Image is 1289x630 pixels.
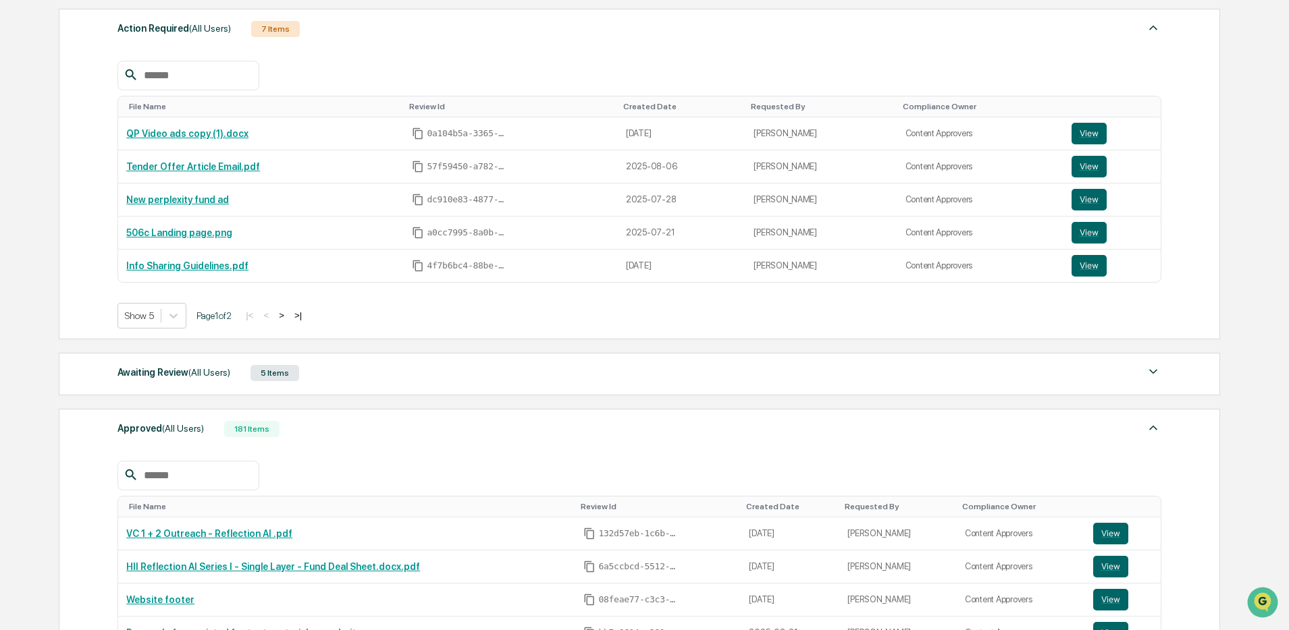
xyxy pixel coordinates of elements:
[745,217,897,250] td: [PERSON_NAME]
[126,194,229,205] a: New perplexity fund ad
[162,423,204,434] span: (All Users)
[1072,189,1153,210] a: View
[897,150,1063,183] td: Content Approvers
[129,502,570,511] div: Toggle SortBy
[1072,255,1107,277] button: View
[230,107,246,123] button: Start new chat
[1072,222,1107,244] button: View
[95,228,163,239] a: Powered byPylon
[1093,589,1128,610] button: View
[623,102,741,111] div: Toggle SortBy
[427,128,508,139] span: 0a104b5a-3365-4e16-98ad-43a4f330f6db
[259,310,273,321] button: <
[1093,556,1128,577] button: View
[1072,156,1153,177] a: View
[618,117,746,150] td: [DATE]
[93,165,173,189] a: 🗄️Attestations
[618,183,746,217] td: 2025-07-28
[1072,189,1107,210] button: View
[427,161,508,172] span: 57f59450-a782-4865-ac16-a45fae92c464
[741,583,839,617] td: [DATE]
[618,250,746,282] td: [DATE]
[224,421,280,437] div: 181 Items
[129,102,398,111] div: Toggle SortBy
[14,197,24,208] div: 🔎
[598,594,679,605] span: 08feae77-c3c3-4e77-8dab-e2bc59b01539
[1093,523,1128,544] button: View
[745,183,897,217] td: [PERSON_NAME]
[1072,222,1153,244] a: View
[427,260,508,271] span: 4f7b6bc4-88be-4ca2-a522-de18f03e4b40
[126,561,420,572] a: HII Reflection AI Series I - Single Layer - Fund Deal Sheet.docx.pdf
[957,517,1085,550] td: Content Approvers
[957,583,1085,617] td: Content Approvers
[126,161,260,172] a: Tender Offer Article Email.pdf
[897,117,1063,150] td: Content Approvers
[1096,502,1155,511] div: Toggle SortBy
[1145,420,1161,436] img: caret
[188,367,230,378] span: (All Users)
[618,150,746,183] td: 2025-08-06
[903,102,1058,111] div: Toggle SortBy
[839,550,957,583] td: [PERSON_NAME]
[290,310,306,321] button: >|
[251,21,300,37] div: 7 Items
[839,583,957,617] td: [PERSON_NAME]
[583,561,596,573] span: Copy Id
[1072,123,1153,144] a: View
[741,550,839,583] td: [DATE]
[196,310,232,321] span: Page 1 of 2
[126,594,194,605] a: Website footer
[1246,585,1282,622] iframe: Open customer support
[98,171,109,182] div: 🗄️
[8,165,93,189] a: 🖐️Preclearance
[751,102,891,111] div: Toggle SortBy
[745,117,897,150] td: [PERSON_NAME]
[117,420,204,437] div: Approved
[14,171,24,182] div: 🖐️
[897,217,1063,250] td: Content Approvers
[8,190,90,214] a: 🔎Data Lookup
[27,170,87,183] span: Preclearance
[427,227,508,238] span: a0cc7995-8a0b-4b72-ac1a-878fd3692143
[583,527,596,540] span: Copy Id
[1093,589,1153,610] a: View
[412,227,424,239] span: Copy Id
[275,310,288,321] button: >
[1072,255,1153,277] a: View
[242,310,257,321] button: |<
[745,250,897,282] td: [PERSON_NAME]
[897,183,1063,217] td: Content Approvers
[412,161,424,173] span: Copy Id
[117,364,230,381] div: Awaiting Review
[111,170,167,183] span: Attestations
[1145,364,1161,380] img: caret
[14,28,246,50] p: How can we help?
[1145,20,1161,36] img: caret
[746,502,834,511] div: Toggle SortBy
[583,594,596,606] span: Copy Id
[117,20,231,37] div: Action Required
[897,250,1063,282] td: Content Approvers
[14,103,38,127] img: 1746055101610-c473b297-6a78-478c-a979-82029cc54cd1
[1072,156,1107,177] button: View
[412,194,424,206] span: Copy Id
[1072,123,1107,144] button: View
[598,561,679,572] span: 6a5ccbcd-5512-4ee0-8f06-aff932db70e3
[962,502,1080,511] div: Toggle SortBy
[412,260,424,272] span: Copy Id
[741,517,839,550] td: [DATE]
[1093,556,1153,577] a: View
[126,227,232,238] a: 506c Landing page.png
[618,217,746,250] td: 2025-07-21
[251,365,299,381] div: 5 Items
[581,502,735,511] div: Toggle SortBy
[126,128,248,139] a: QP Video ads copy (1).docx
[957,550,1085,583] td: Content Approvers
[839,517,957,550] td: [PERSON_NAME]
[598,528,679,539] span: 132d57eb-1c6b-4b9b-a5a2-29991263ad34
[126,260,248,271] a: Info Sharing Guidelines.pdf
[35,61,223,76] input: Clear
